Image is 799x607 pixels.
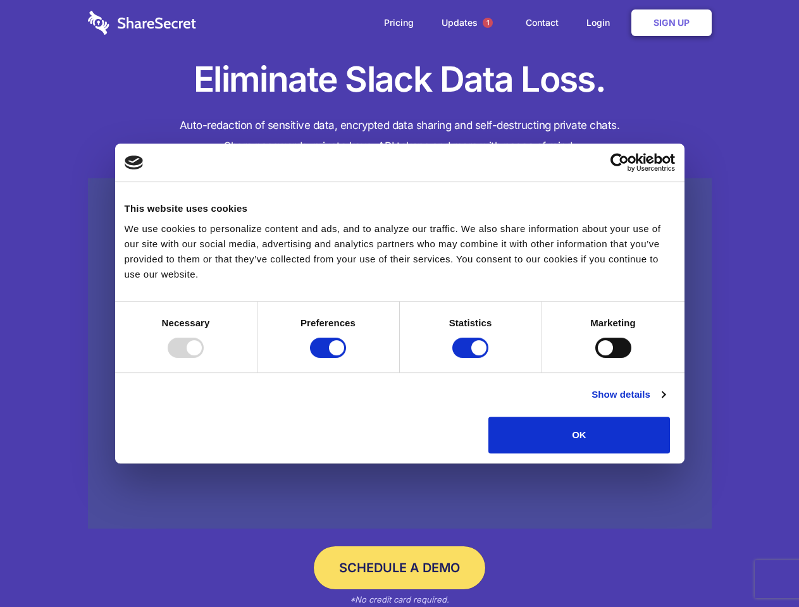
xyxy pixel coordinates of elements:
span: 1 [483,18,493,28]
img: logo [125,156,144,169]
strong: Preferences [300,317,356,328]
a: Show details [592,387,665,402]
a: Wistia video thumbnail [88,178,712,529]
strong: Marketing [590,317,636,328]
div: This website uses cookies [125,201,675,216]
a: Login [574,3,629,42]
h4: Auto-redaction of sensitive data, encrypted data sharing and self-destructing private chats. Shar... [88,115,712,157]
a: Contact [513,3,571,42]
a: Schedule a Demo [314,546,485,589]
a: Usercentrics Cookiebot - opens in a new window [564,153,675,172]
h1: Eliminate Slack Data Loss. [88,57,712,102]
div: We use cookies to personalize content and ads, and to analyze our traffic. We also share informat... [125,221,675,282]
button: OK [488,417,670,453]
strong: Statistics [449,317,492,328]
a: Pricing [371,3,426,42]
img: logo-wordmark-white-trans-d4663122ce5f474addd5e946df7df03e33cb6a1c49d2221995e7729f52c070b2.svg [88,11,196,35]
em: *No credit card required. [350,594,449,604]
a: Sign Up [631,9,712,36]
strong: Necessary [162,317,210,328]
